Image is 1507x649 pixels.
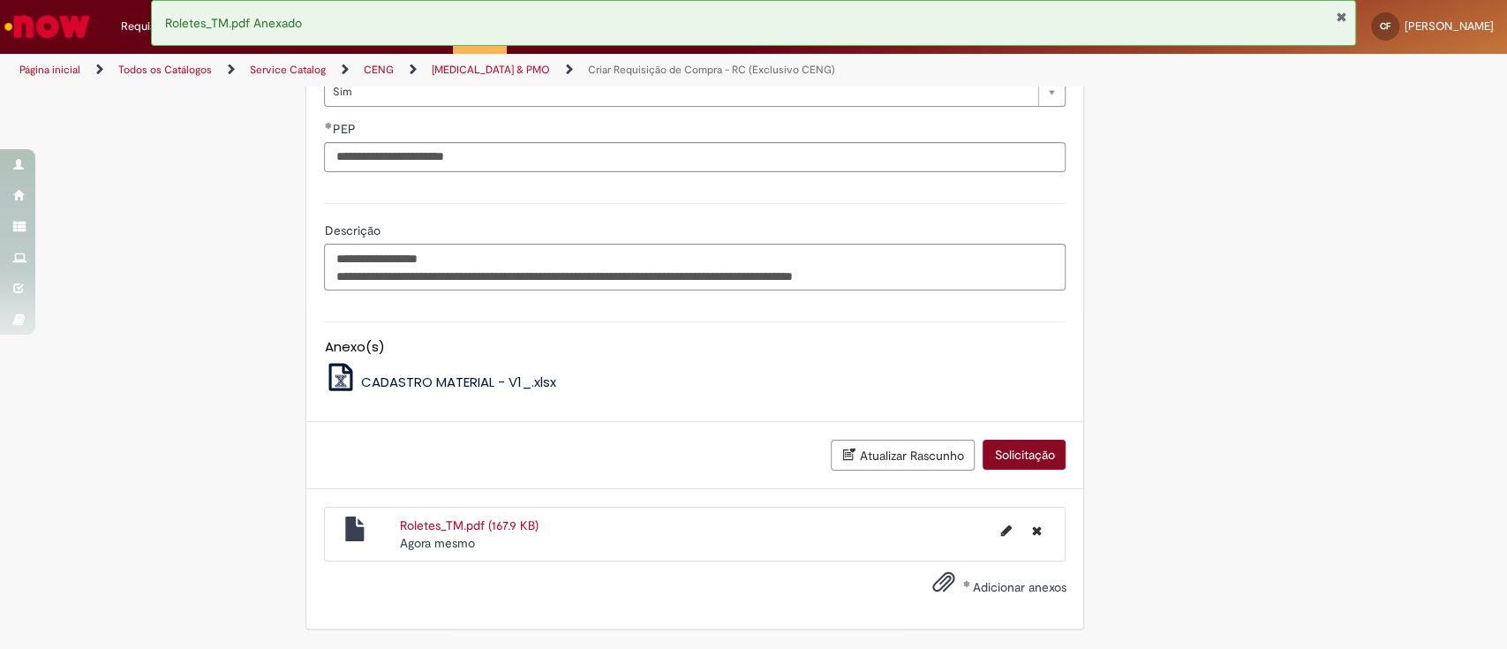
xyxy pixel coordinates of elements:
a: Service Catalog [250,63,326,77]
button: Excluir Roletes_TM.pdf [1021,517,1051,545]
time: 30/09/2025 10:58:53 [400,535,475,551]
input: PEP [324,142,1066,172]
a: Página inicial [19,63,80,77]
span: CF [1380,20,1390,32]
img: ServiceNow [2,9,93,44]
h5: Anexo(s) [324,340,1066,355]
span: Descrição [324,223,383,238]
button: Adicionar anexos [927,566,959,607]
a: Roletes_TM.pdf (167.9 KB) [400,517,539,533]
button: Fechar Notificação [1335,10,1346,24]
a: Criar Requisição de Compra - RC (Exclusivo CENG) [588,63,835,77]
span: Sim [332,78,1029,106]
span: Agora mesmo [400,535,475,551]
span: [PERSON_NAME] [1405,19,1494,34]
a: Todos os Catálogos [118,63,212,77]
button: Solicitação [983,440,1066,470]
span: PEP [332,121,358,137]
a: CADASTRO MATERIAL - V1_.xlsx [324,373,556,391]
span: Requisições [121,18,183,35]
a: CENG [364,63,394,77]
a: [MEDICAL_DATA] & PMO [432,63,550,77]
span: Roletes_TM.pdf Anexado [165,15,302,31]
span: Obrigatório Preenchido [324,122,332,129]
span: CADASTRO MATERIAL - V1_.xlsx [361,373,556,391]
textarea: Descrição [324,244,1066,291]
button: Editar nome de arquivo Roletes_TM.pdf [990,517,1021,545]
button: Atualizar Rascunho [831,440,975,471]
ul: Trilhas de página [13,54,991,87]
span: Adicionar anexos [972,579,1066,595]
